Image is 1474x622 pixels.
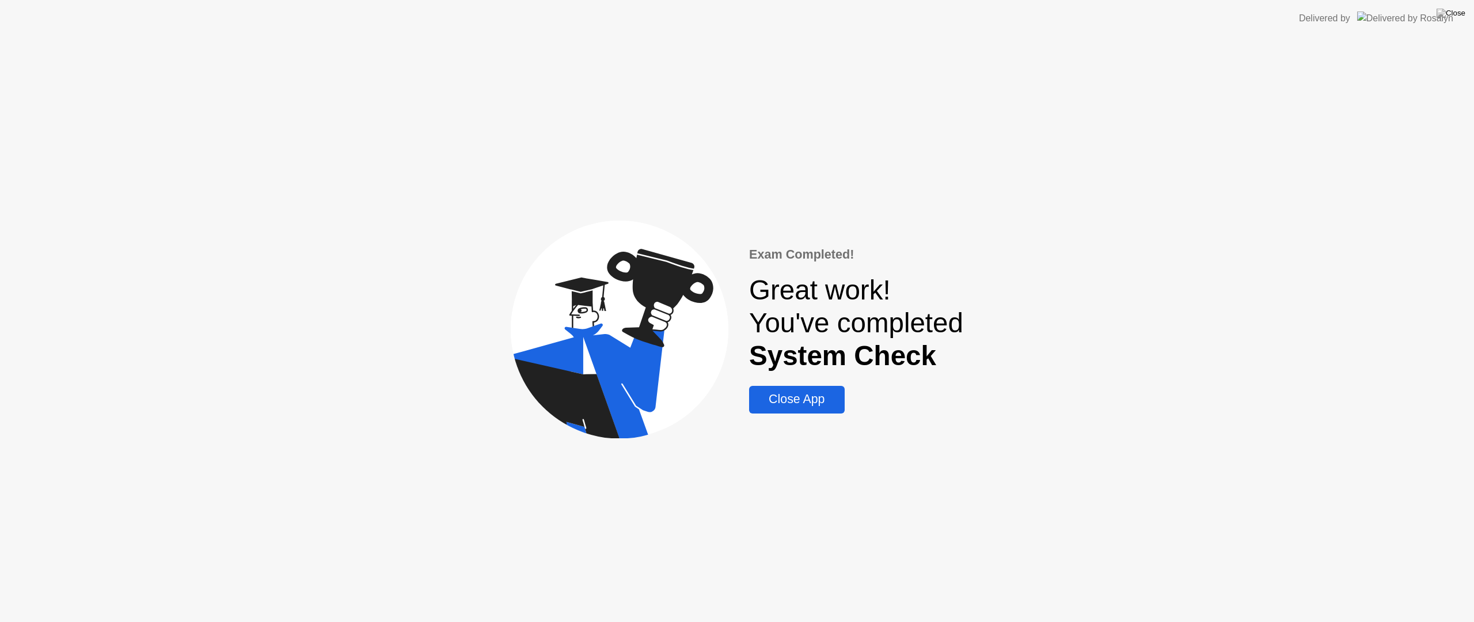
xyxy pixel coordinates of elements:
div: Exam Completed! [749,245,963,264]
div: Delivered by [1299,12,1350,25]
img: Delivered by Rosalyn [1357,12,1453,25]
div: Great work! You've completed [749,274,963,372]
b: System Check [749,340,936,371]
button: Close App [749,386,844,414]
img: Close [1437,9,1465,18]
div: Close App [753,392,841,407]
